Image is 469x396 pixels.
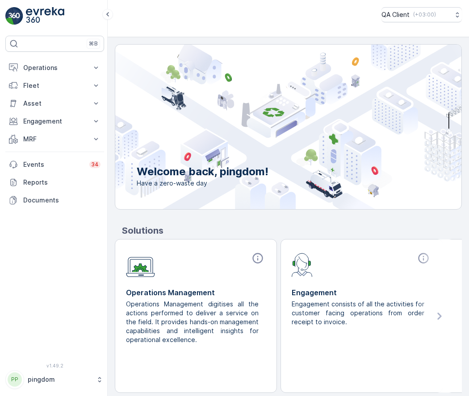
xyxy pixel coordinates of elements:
[75,45,461,209] img: city illustration
[23,99,86,108] p: Asset
[5,191,104,209] a: Documents
[91,161,99,168] p: 34
[126,252,155,277] img: module-icon
[137,179,268,188] span: Have a zero-waste day
[23,117,86,126] p: Engagement
[5,112,104,130] button: Engagement
[23,135,86,144] p: MRF
[5,363,104,368] span: v 1.49.2
[28,375,92,384] p: pingdom
[5,130,104,148] button: MRF
[292,300,424,326] p: Engagement consists of all the activities for customer facing operations from order receipt to in...
[26,7,64,25] img: logo_light-DOdMpM7g.png
[292,287,431,298] p: Engagement
[122,224,462,237] p: Solutions
[126,287,266,298] p: Operations Management
[8,372,22,387] div: PP
[292,252,313,277] img: module-icon
[5,370,104,389] button: PPpingdom
[23,196,100,205] p: Documents
[23,160,84,169] p: Events
[5,7,23,25] img: logo
[413,11,436,18] p: ( +03:00 )
[5,77,104,95] button: Fleet
[23,63,86,72] p: Operations
[23,178,100,187] p: Reports
[89,40,98,47] p: ⌘B
[5,156,104,173] a: Events34
[5,59,104,77] button: Operations
[381,10,410,19] p: QA Client
[5,95,104,112] button: Asset
[5,173,104,191] a: Reports
[23,81,86,90] p: Fleet
[137,165,268,179] p: Welcome back, pingdom!
[381,7,462,22] button: QA Client(+03:00)
[126,300,259,344] p: Operations Management digitises all the actions performed to deliver a service on the field. It p...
